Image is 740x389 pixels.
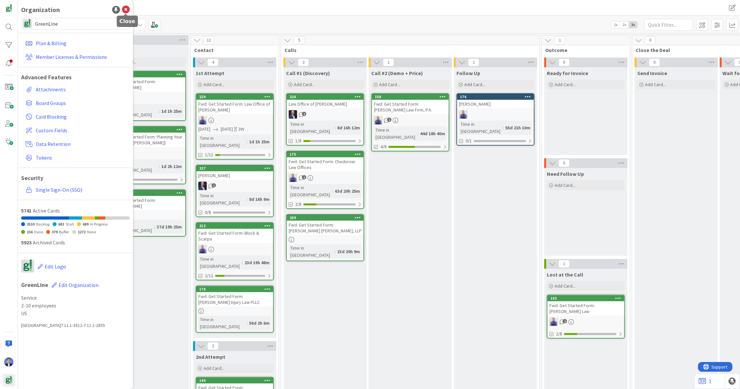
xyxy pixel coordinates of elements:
[21,239,32,246] span: 5923
[23,111,130,123] a: Card Blocking
[287,100,363,108] div: Law Office of [PERSON_NAME]
[287,151,363,157] div: 175
[548,295,624,316] div: 193Fwd: Get Started Form: [PERSON_NAME] Law
[457,110,534,119] div: JG
[196,171,273,180] div: [PERSON_NAME]
[374,116,382,124] img: JG
[559,260,570,268] span: 1
[196,70,224,76] span: 1st Attempt
[548,318,624,326] div: JG
[559,58,570,66] span: 0
[196,182,273,190] div: JD
[196,229,273,243] div: Fwd: Get Started Form: Block & Scarpa
[37,260,66,273] button: Edit Logo
[287,94,363,108] div: 226Law Office of [PERSON_NAME]
[196,223,273,229] div: 213
[238,126,244,133] div: 3W
[387,118,391,122] span: 1
[372,94,449,114] div: 158Fwd: Get Started Form: [PERSON_NAME] Law Firm, P.A.
[468,58,479,66] span: 1
[154,223,155,230] span: :
[289,121,335,135] div: Time in [GEOGRAPHIC_DATA]
[109,196,185,210] div: Fwd: Get Started Form: [PERSON_NAME]
[155,223,183,230] div: 37d 19h 25m
[289,244,335,259] div: Time in [GEOGRAPHIC_DATA]
[287,215,363,221] div: 209
[287,215,363,235] div: 209Fwd: Get Started Form: [PERSON_NAME] [PERSON_NAME], LLP
[289,174,297,182] img: JG
[699,377,711,385] a: 1
[644,19,693,31] input: Quick Filter...
[36,99,127,107] span: Board Groups
[205,209,211,216] span: 0/8
[21,260,34,273] img: avatar
[196,292,273,306] div: Fwd: Get Started Form: [PERSON_NAME] Injury Law PLLC
[547,171,584,177] span: Need Follow Up
[36,126,127,134] span: Custom Fields
[59,229,69,234] span: Buffer
[559,159,570,167] span: 0
[66,222,74,227] span: Start
[87,229,96,234] span: None
[23,51,130,63] a: Member Licenses & Permissions
[23,97,130,109] a: Board Groups
[196,378,273,383] div: 149
[372,116,449,124] div: JG
[645,82,666,87] span: Add Card...
[21,207,32,214] span: 5741
[4,4,13,13] img: Visit kanbanzone.com
[550,296,624,301] div: 193
[21,74,130,81] h1: Advanced Features
[418,130,447,137] div: 44d 18h 40m
[548,301,624,316] div: Fwd: Get Started Form: [PERSON_NAME] Law
[375,95,449,99] div: 158
[372,100,449,114] div: Fwd: Get Started Form: [PERSON_NAME] Law Firm, P.A.
[246,319,247,327] span: :
[21,207,130,214] div: Active Cards
[21,294,130,302] span: Service
[196,245,273,253] div: JG
[203,36,214,44] span: 12
[287,94,363,100] div: 226
[645,36,656,44] span: 0
[302,112,306,116] span: 2
[247,196,271,203] div: 8d 16h 9m
[460,95,534,99] div: 176
[4,376,13,385] img: avatar
[160,108,183,115] div: 1d 1h 25m
[287,110,363,119] div: JD
[246,196,247,203] span: :
[547,271,583,278] span: Lost at the Call
[374,126,417,141] div: Time in [GEOGRAPHIC_DATA]
[335,248,336,255] span: :
[4,357,13,367] img: DP
[198,192,246,206] div: Time in [GEOGRAPHIC_DATA]
[196,100,273,114] div: Fwd: Get Started Form: Law Office of [PERSON_NAME]
[207,342,218,350] span: 2
[459,110,468,119] img: JG
[556,331,562,337] span: 2/8
[457,94,534,100] div: 176
[196,94,273,114] div: 229Fwd: Get Started Form: Law Office of [PERSON_NAME]
[35,19,115,28] span: GreenLine
[295,201,301,208] span: 2/8
[196,165,273,171] div: 227
[290,95,363,99] div: 226
[332,188,333,195] span: :
[372,94,449,100] div: 158
[549,318,558,326] img: JG
[336,248,362,255] div: 23d 20h 9m
[611,21,620,28] span: 1x
[243,259,271,266] div: 23d 19h 48m
[83,222,88,227] span: 689
[287,221,363,235] div: Fwd: Get Started Form: [PERSON_NAME] [PERSON_NAME], LLP
[196,223,273,243] div: 213Fwd: Get Started Form: Block & Scarpa
[58,222,64,227] span: 682
[196,354,225,360] span: 2nd Attempt
[198,316,246,330] div: Time in [GEOGRAPHIC_DATA]
[294,36,305,44] span: 5
[23,19,32,28] img: avatar
[23,184,130,196] a: Single Sign-On (SSO)
[198,116,207,124] img: JG
[637,70,667,76] span: Send Invoice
